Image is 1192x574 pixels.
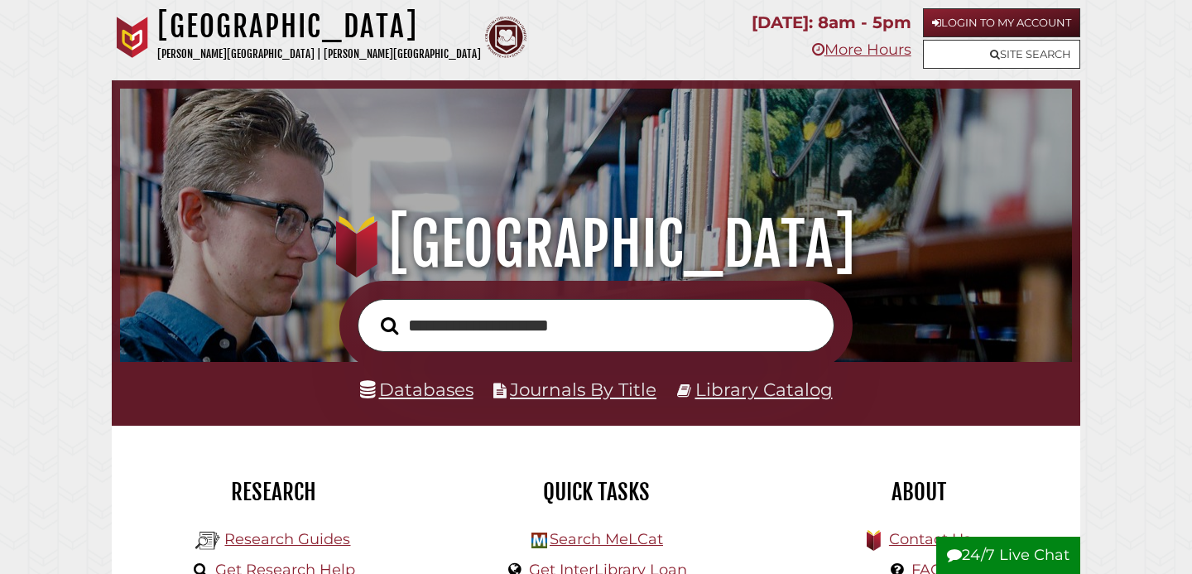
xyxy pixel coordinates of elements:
a: Site Search [923,40,1080,69]
p: [PERSON_NAME][GEOGRAPHIC_DATA] | [PERSON_NAME][GEOGRAPHIC_DATA] [157,45,481,64]
button: Search [372,312,406,340]
a: Contact Us [889,530,971,548]
p: [DATE]: 8am - 5pm [752,8,911,37]
h2: About [770,478,1068,506]
a: Databases [360,379,473,400]
a: Library Catalog [695,379,833,400]
a: Research Guides [224,530,350,548]
h2: Research [124,478,422,506]
h1: [GEOGRAPHIC_DATA] [138,208,1055,281]
img: Hekman Library Logo [195,528,220,553]
img: Hekman Library Logo [531,533,547,548]
a: Search MeLCat [550,530,663,548]
img: Calvin University [112,17,153,58]
a: Login to My Account [923,8,1080,37]
img: Calvin Theological Seminary [485,17,526,58]
i: Search [381,316,398,335]
h2: Quick Tasks [447,478,745,506]
a: More Hours [812,41,911,59]
h1: [GEOGRAPHIC_DATA] [157,8,481,45]
a: Journals By Title [510,379,656,400]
